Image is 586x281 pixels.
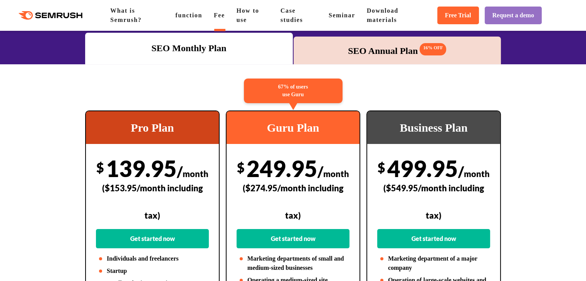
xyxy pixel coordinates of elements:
[131,121,174,134] font: Pro Plan
[267,121,319,134] font: Guru Plan
[107,255,178,262] font: Individuals and freelancers
[110,7,141,23] a: What is Semrush?
[237,229,349,248] a: Get started now
[329,12,355,18] a: Seminar
[282,92,304,97] font: use Guru
[271,235,316,242] font: Get started now
[400,121,468,134] font: Business Plan
[445,12,471,18] font: Free Trial
[383,183,484,221] font: ($549.95/month including tax)
[378,159,385,175] font: $
[237,7,259,23] a: How to use
[411,235,456,242] font: Get started now
[177,162,183,180] font: /
[96,159,104,175] font: $
[485,7,542,24] a: Request a demo
[323,169,349,179] font: month
[388,255,477,271] font: Marketing department of a major company
[247,155,317,182] font: 249.95
[317,162,323,180] font: /
[102,183,203,221] font: ($153.95/month including tax)
[458,162,464,180] font: /
[237,159,245,175] font: $
[278,84,308,90] font: 67% of users
[464,169,490,179] font: month
[214,12,225,18] a: Fee
[243,183,344,221] font: ($274.95/month including tax)
[130,235,175,242] font: Get started now
[183,169,208,179] font: month
[96,229,209,248] a: Get started now
[423,45,443,50] font: 16% OFF
[175,12,202,18] a: function
[106,155,177,182] font: 139.95
[377,229,490,248] a: Get started now
[280,7,303,23] a: Case studies
[151,43,227,53] font: SEO Monthly Plan
[247,255,344,271] font: Marketing departments of small and medium-sized businesses
[348,46,418,56] font: SEO Annual Plan
[492,12,534,18] font: Request a demo
[107,268,127,274] font: Startup
[387,155,458,182] font: 499.95
[367,7,398,23] a: Download materials
[437,7,479,24] a: Free Trial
